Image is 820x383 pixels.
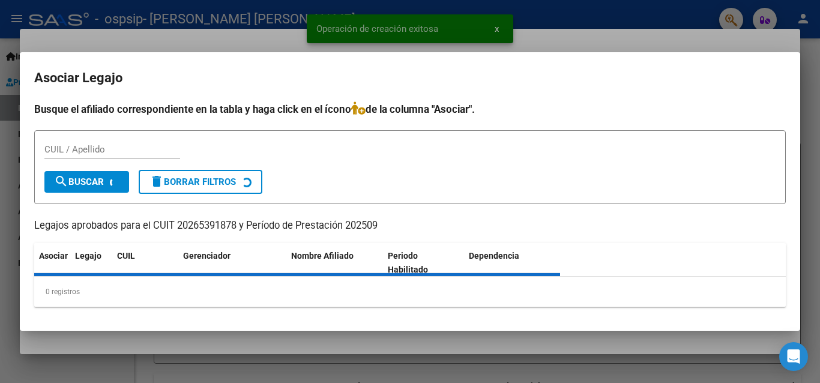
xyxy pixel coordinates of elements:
[464,243,561,283] datatable-header-cell: Dependencia
[139,170,262,194] button: Borrar Filtros
[112,243,178,283] datatable-header-cell: CUIL
[54,176,104,187] span: Buscar
[54,174,68,188] mat-icon: search
[286,243,383,283] datatable-header-cell: Nombre Afiliado
[39,251,68,261] span: Asociar
[34,277,786,307] div: 0 registros
[34,101,786,117] h4: Busque el afiliado correspondiente en la tabla y haga click en el ícono de la columna "Asociar".
[383,243,464,283] datatable-header-cell: Periodo Habilitado
[291,251,354,261] span: Nombre Afiliado
[44,171,129,193] button: Buscar
[469,251,519,261] span: Dependencia
[388,251,428,274] span: Periodo Habilitado
[34,243,70,283] datatable-header-cell: Asociar
[779,342,808,371] div: Open Intercom Messenger
[34,219,786,234] p: Legajos aprobados para el CUIT 20265391878 y Período de Prestación 202509
[149,174,164,188] mat-icon: delete
[75,251,101,261] span: Legajo
[34,67,786,89] h2: Asociar Legajo
[70,243,112,283] datatable-header-cell: Legajo
[178,243,286,283] datatable-header-cell: Gerenciador
[183,251,231,261] span: Gerenciador
[149,176,236,187] span: Borrar Filtros
[117,251,135,261] span: CUIL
